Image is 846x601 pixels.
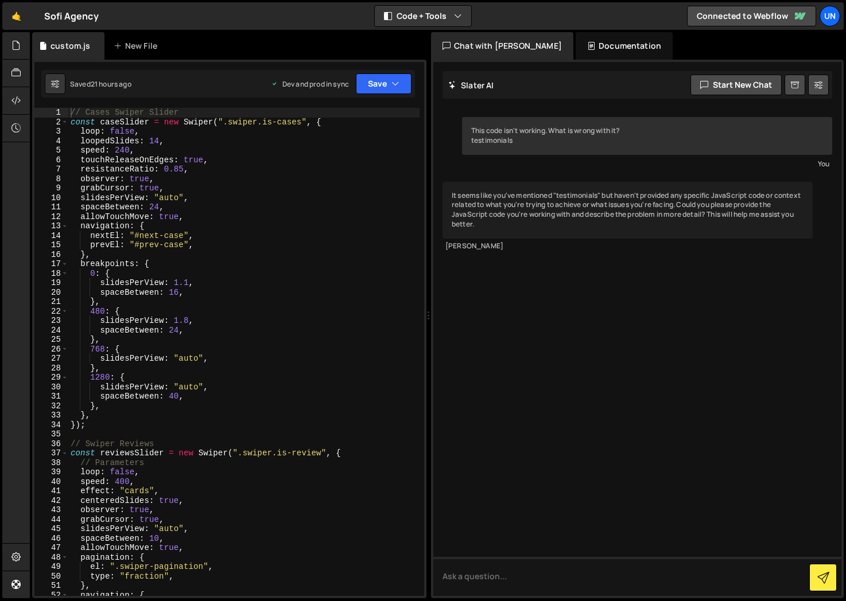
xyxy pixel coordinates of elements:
[34,430,68,439] div: 35
[34,392,68,401] div: 31
[2,2,30,30] a: 🤙
[34,193,68,203] div: 10
[34,364,68,373] div: 28
[34,496,68,506] div: 42
[34,553,68,563] div: 48
[34,401,68,411] div: 32
[34,221,68,231] div: 13
[34,591,68,600] div: 52
[34,335,68,345] div: 25
[34,127,68,136] div: 3
[34,316,68,326] div: 23
[465,158,829,170] div: You
[34,212,68,222] div: 12
[34,278,68,288] div: 19
[114,40,162,52] div: New File
[34,307,68,317] div: 22
[34,259,68,269] div: 17
[34,240,68,250] div: 15
[34,458,68,468] div: 38
[431,32,573,60] div: Chat with [PERSON_NAME]
[34,136,68,146] div: 4
[356,73,412,94] button: Save
[34,383,68,392] div: 30
[70,79,131,89] div: Saved
[375,6,471,26] button: Code + Tools
[34,146,68,155] div: 5
[34,288,68,298] div: 20
[34,108,68,118] div: 1
[34,486,68,496] div: 41
[34,165,68,174] div: 7
[34,543,68,553] div: 47
[34,269,68,279] div: 18
[34,326,68,335] div: 24
[462,117,832,155] div: This code isn't working. What is wrong with it? testimonials
[34,448,68,458] div: 37
[34,534,68,544] div: 46
[34,581,68,591] div: 51
[91,79,131,89] div: 21 hours ago
[34,250,68,260] div: 16
[34,572,68,582] div: 50
[34,297,68,307] div: 21
[34,515,68,525] div: 44
[51,40,90,52] div: custom.js
[34,411,68,420] div: 33
[34,118,68,127] div: 2
[34,505,68,515] div: 43
[34,354,68,364] div: 27
[576,32,673,60] div: Documentation
[34,420,68,430] div: 34
[34,174,68,184] div: 8
[34,562,68,572] div: 49
[34,184,68,193] div: 9
[34,439,68,449] div: 36
[448,80,494,91] h2: Slater AI
[271,79,349,89] div: Dev and prod in sync
[34,345,68,354] div: 26
[687,6,816,26] a: Connected to Webflow
[34,467,68,477] div: 39
[443,182,813,239] div: It seems like you've mentioned "testimonials" but haven't provided any specific JavaScript code o...
[34,477,68,487] div: 40
[445,241,810,251] div: [PERSON_NAME]
[34,231,68,241] div: 14
[820,6,840,26] a: Un
[34,524,68,534] div: 45
[34,202,68,212] div: 11
[690,75,782,95] button: Start new chat
[34,155,68,165] div: 6
[44,9,99,23] div: Sofi Agency
[34,373,68,383] div: 29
